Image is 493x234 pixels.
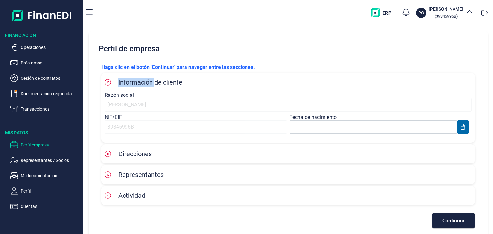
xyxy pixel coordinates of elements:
button: Cuentas [10,203,81,210]
span: Continuar [442,218,465,223]
p: Haga clic en el botón 'Continuar' para navegar entre las secciones. [101,63,475,71]
label: Fecha de nacimiento [290,114,337,120]
p: Representantes / Socios [21,156,81,164]
label: NIF/CIF [105,114,122,120]
p: Préstamos [21,59,81,67]
button: Préstamos [10,59,81,67]
button: Mi documentación [10,172,81,180]
p: Cesión de contratos [21,74,81,82]
p: Mi documentación [21,172,81,180]
button: Continuar [432,213,475,228]
span: Direcciones [118,150,152,158]
button: Operaciones [10,44,81,51]
button: Cesión de contratos [10,74,81,82]
p: Documentación requerida [21,90,81,97]
p: Operaciones [21,44,81,51]
button: Perfil empresa [10,141,81,149]
button: Transacciones [10,105,81,113]
h3: [PERSON_NAME] [429,6,463,12]
button: Choose Date [457,120,469,134]
img: Logo de aplicación [12,5,72,26]
p: PO [418,10,424,16]
span: Representantes [118,171,164,179]
button: Perfil [10,187,81,195]
button: PO[PERSON_NAME] (39345996B) [416,6,473,20]
span: Actividad [118,192,145,199]
label: Razón social [105,92,134,98]
button: Documentación requerida [10,90,81,97]
button: Representantes / Socios [10,156,81,164]
span: Información de cliente [118,79,182,86]
p: Perfil [21,187,81,195]
p: Transacciones [21,105,81,113]
p: Perfil empresa [21,141,81,149]
p: Cuentas [21,203,81,210]
small: Copiar cif [435,14,458,19]
img: erp [371,8,396,17]
h2: Perfil de empresa [96,39,480,58]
